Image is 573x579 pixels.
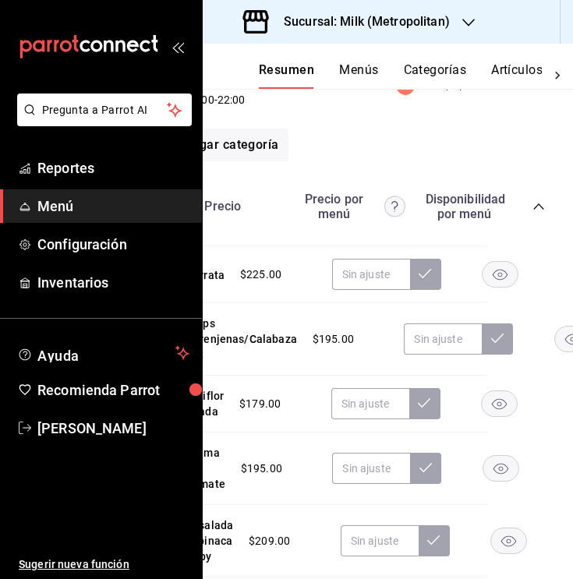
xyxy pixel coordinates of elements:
[37,272,189,293] span: Inventarios
[186,517,233,564] button: Ensalada Espinaca Baby
[259,62,314,89] button: Resumen
[172,41,184,53] button: open_drawer_menu
[296,192,405,221] div: Precio por menú
[37,344,169,362] span: Ayuda
[271,12,450,31] h3: Sucursal: Milk (Metropolitan)
[37,234,189,255] span: Configuración
[37,418,189,439] span: [PERSON_NAME]
[37,196,189,217] span: Menú
[240,267,281,283] span: $225.00
[341,525,419,556] input: Sin ajuste
[404,323,482,355] input: Sin ajuste
[186,445,225,492] button: Crema De Tomate
[42,102,168,118] span: Pregunta a Parrot AI
[143,129,288,161] button: Agregar categoría
[249,533,290,549] span: $209.00
[259,62,542,89] div: navigation tabs
[313,331,354,348] span: $195.00
[37,157,189,178] span: Reportes
[331,388,409,419] input: Sin ajuste
[17,94,192,126] button: Pregunta a Parrot AI
[186,267,225,283] button: Burrata
[37,380,189,401] span: Recomienda Parrot
[404,62,467,89] button: Categorías
[426,192,504,221] div: Disponibilidad por menú
[332,453,410,484] input: Sin ajuste
[241,461,282,477] span: $195.00
[532,200,545,213] button: collapse-category-row
[186,388,224,419] button: Coliflor Asada
[339,62,378,89] button: Menús
[19,556,189,573] span: Sugerir nueva función
[186,316,297,362] button: Chips Berenjenas/Calabaza Frit
[491,62,543,89] button: Artículos
[239,396,281,412] span: $179.00
[11,113,192,129] a: Pregunta a Parrot AI
[189,199,288,214] div: Precio
[332,259,410,290] input: Sin ajuste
